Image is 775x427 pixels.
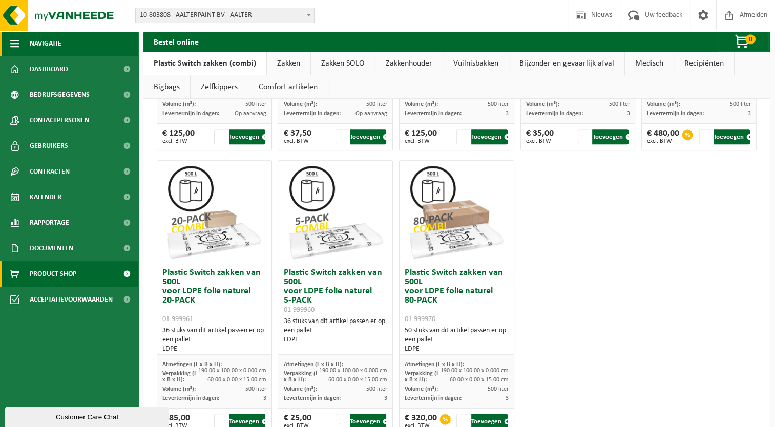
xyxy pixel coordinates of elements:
div: LDPE [405,345,509,354]
span: 3 [626,111,630,117]
span: 3 [506,395,509,401]
a: Plastic Switch zakken (combi) [143,52,266,75]
span: Levertermijn in dagen: [162,395,219,401]
span: 500 liter [488,101,509,108]
span: Bedrijfsgegevens [30,82,90,108]
img: 01-999970 [405,161,508,263]
span: Levertermijn in dagen: [283,395,340,401]
span: Volume (m³): [405,101,438,108]
a: Vuilnisbakken [443,52,509,75]
span: Navigatie [30,31,61,56]
span: 190.00 x 100.00 x 0.000 cm [198,368,266,374]
span: Documenten [30,236,73,261]
div: 36 stuks van dit artikel passen er op een pallet [283,317,387,345]
span: Verpakking (L x B x H): [162,371,197,383]
input: 1 [699,129,713,144]
span: Acceptatievoorwaarden [30,287,113,312]
span: 60.00 x 0.00 x 15.00 cm [450,377,509,383]
span: Levertermijn in dagen: [283,111,340,117]
span: 60.00 x 0.00 x 15.00 cm [207,377,266,383]
span: Afmetingen (L x B x H): [283,361,343,368]
div: LDPE [283,335,387,345]
span: excl. BTW [647,138,679,144]
a: Bijzonder en gevaarlijk afval [509,52,624,75]
span: 3 [748,111,751,117]
span: Contracten [30,159,70,184]
a: Zelfkippers [191,75,248,99]
span: 01-999961 [162,315,193,323]
span: Levertermijn in dagen: [162,111,219,117]
span: 0 [745,34,756,44]
span: excl. BTW [162,138,195,144]
span: Volume (m³): [283,101,317,108]
input: 1 [214,129,227,144]
button: 0 [718,31,769,52]
span: Op aanvraag [355,111,387,117]
img: 01-999960 [284,161,387,263]
div: € 480,00 [647,129,679,144]
div: € 125,00 [162,129,195,144]
a: Medisch [625,52,674,75]
span: 500 liter [488,386,509,392]
span: Levertermijn in dagen: [647,111,704,117]
span: 10-803808 - AALTERPAINT BV - AALTER [135,8,315,23]
a: Bigbags [143,75,190,99]
div: LDPE [162,345,266,354]
span: 3 [263,395,266,401]
a: Recipiënten [674,52,734,75]
span: 500 liter [609,101,630,108]
span: Volume (m³): [162,386,196,392]
span: Rapportage [30,210,69,236]
button: Toevoegen [229,129,265,144]
span: Afmetingen (L x B x H): [405,361,464,368]
span: Gebruikers [30,133,68,159]
span: Volume (m³): [162,101,196,108]
span: Volume (m³): [526,101,559,108]
span: Volume (m³): [405,386,438,392]
span: excl. BTW [283,138,311,144]
span: Kalender [30,184,61,210]
button: Toevoegen [592,129,629,144]
input: 1 [456,129,470,144]
h3: Plastic Switch zakken van 500L voor LDPE folie naturel 5-PACK [283,268,387,314]
span: 60.00 x 0.00 x 15.00 cm [328,377,387,383]
span: 3 [384,395,387,401]
span: 01-999970 [405,315,435,323]
div: € 35,00 [526,129,554,144]
a: Zakkenhouder [375,52,443,75]
div: € 125,00 [405,129,437,144]
span: 190.00 x 100.00 x 0.000 cm [319,368,387,374]
button: Toevoegen [714,129,750,144]
h3: Plastic Switch zakken van 500L voor LDPE folie naturel 20-PACK [162,268,266,324]
input: 1 [578,129,591,144]
iframe: chat widget [5,404,171,427]
span: 500 liter [730,101,751,108]
div: € 37,50 [283,129,311,144]
a: Zakken [267,52,310,75]
span: Contactpersonen [30,108,89,133]
div: 50 stuks van dit artikel passen er op een pallet [405,326,509,354]
h3: Plastic Switch zakken van 500L voor LDPE folie naturel 80-PACK [405,268,509,324]
span: 10-803808 - AALTERPAINT BV - AALTER [136,8,314,23]
span: Volume (m³): [647,101,680,108]
span: Verpakking (L x B x H): [283,371,318,383]
span: 190.00 x 100.00 x 0.000 cm [441,368,509,374]
button: Toevoegen [471,129,508,144]
div: 36 stuks van dit artikel passen er op een pallet [162,326,266,354]
span: 500 liter [245,386,266,392]
a: Zakken SOLO [311,52,375,75]
span: excl. BTW [405,138,437,144]
h2: Bestel online [143,31,209,51]
span: 500 liter [366,101,387,108]
span: Volume (m³): [283,386,317,392]
span: Afmetingen (L x B x H): [162,361,222,368]
span: Levertermijn in dagen: [405,111,462,117]
input: 1 [336,129,349,144]
a: Comfort artikelen [248,75,328,99]
span: Levertermijn in dagen: [405,395,462,401]
span: Op aanvraag [235,111,266,117]
span: Verpakking (L x B x H): [405,371,439,383]
span: 500 liter [245,101,266,108]
span: 3 [506,111,509,117]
